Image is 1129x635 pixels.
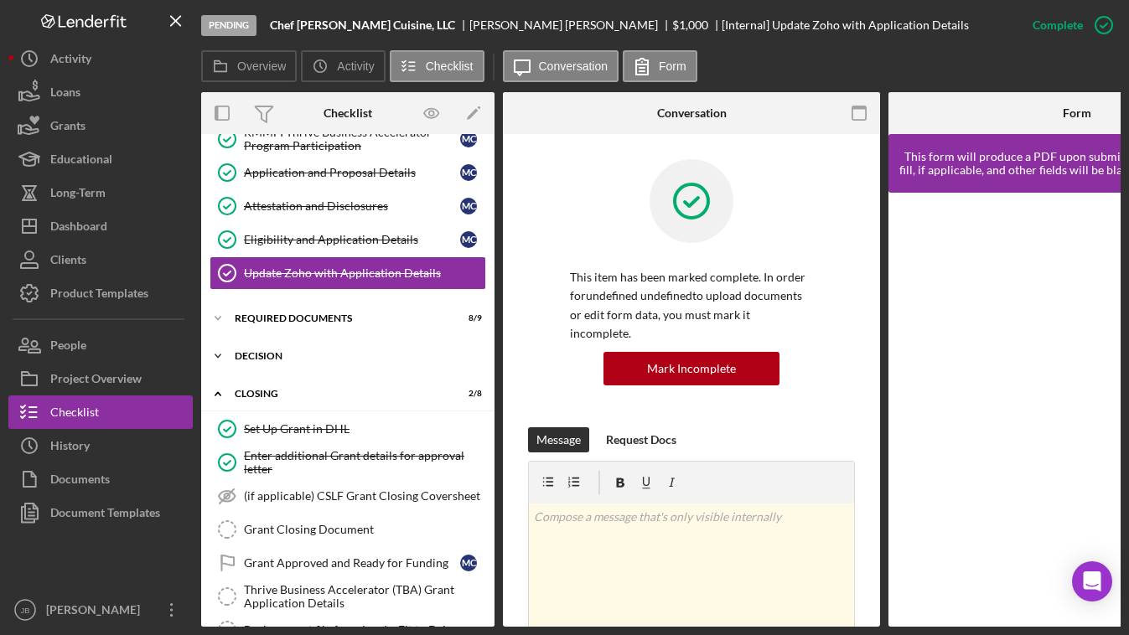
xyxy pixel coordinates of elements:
[210,513,486,546] a: Grant Closing Document
[8,462,193,496] button: Documents
[210,412,486,446] a: Set Up Grant in DHL
[452,389,482,399] div: 2 / 8
[659,59,686,73] label: Form
[50,462,110,500] div: Documents
[244,166,460,179] div: Application and Proposal Details
[460,131,477,147] div: M C
[672,18,708,32] div: $1,000
[210,546,486,580] a: Grant Approved and Ready for FundingMC
[210,479,486,513] a: (if applicable) CSLF Grant Closing Coversheet
[324,106,372,120] div: Checklist
[235,313,440,323] div: REQUIRED DOCUMENTS
[1033,8,1083,42] div: Complete
[244,422,485,436] div: Set Up Grant in DHL
[50,496,160,534] div: Document Templates
[647,352,736,385] div: Mark Incomplete
[598,427,685,452] button: Request Docs
[1016,8,1121,42] button: Complete
[8,593,193,627] button: JB[PERSON_NAME]
[469,18,672,32] div: [PERSON_NAME] [PERSON_NAME]
[244,489,485,503] div: (if applicable) CSLF Grant Closing Coversheet
[235,351,474,361] div: DECISION
[503,50,619,82] button: Conversation
[539,59,609,73] label: Conversation
[8,496,193,529] a: Document Templates
[210,122,486,156] a: RMMFI Thrive Business Accelerator Program ParticipationMC
[426,59,474,73] label: Checklist
[210,580,486,613] a: Thrive Business Accelerator (TBA) Grant Application Details
[201,15,256,36] div: Pending
[570,268,813,343] p: This item has been marked complete. In order for undefined undefined to upload documents or edit ...
[244,266,485,280] div: Update Zoho with Application Details
[1072,561,1112,601] div: Open Intercom Messenger
[50,429,90,467] div: History
[237,59,286,73] label: Overview
[460,198,477,214] div: M C
[623,50,697,82] button: Form
[722,18,969,32] div: [Internal] Update Zoho with Application Details
[201,50,297,82] button: Overview
[460,231,477,248] div: M C
[390,50,484,82] button: Checklist
[8,395,193,429] button: Checklist
[460,555,477,571] div: M C
[244,126,460,152] div: RMMFI Thrive Business Accelerator Program Participation
[270,18,455,32] b: Chef [PERSON_NAME] Cuisine, LLC
[452,313,482,323] div: 8 / 9
[301,50,385,82] button: Activity
[536,427,581,452] div: Message
[20,606,29,615] text: JB
[210,446,486,479] a: Enter additional Grant details for approval letter
[42,593,151,631] div: [PERSON_NAME]
[528,427,589,452] button: Message
[244,449,485,476] div: Enter additional Grant details for approval letter
[606,427,676,452] div: Request Docs
[210,256,486,290] a: Update Zoho with Application Details
[50,395,99,433] div: Checklist
[603,352,779,385] button: Mark Incomplete
[244,233,460,246] div: Eligibility and Application Details
[460,164,477,181] div: M C
[210,223,486,256] a: Eligibility and Application DetailsMC
[8,429,193,462] button: History
[657,106,727,120] div: Conversation
[244,199,460,213] div: Attestation and Disclosures
[235,389,440,399] div: CLOSING
[244,523,485,536] div: Grant Closing Document
[210,156,486,189] a: Application and Proposal DetailsMC
[244,583,485,610] div: Thrive Business Accelerator (TBA) Grant Application Details
[244,556,460,570] div: Grant Approved and Ready for Funding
